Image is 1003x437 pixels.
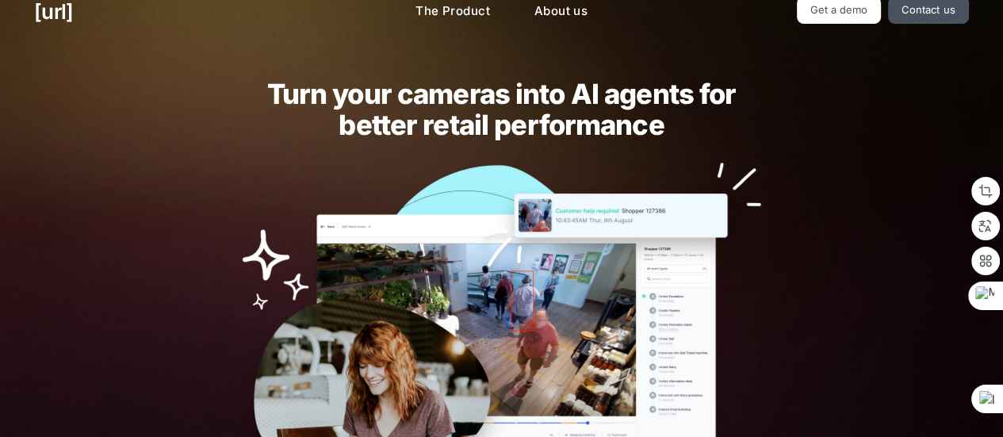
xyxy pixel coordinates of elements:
h2: Turn your cameras into AI agents for better retail performance [242,79,760,140]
